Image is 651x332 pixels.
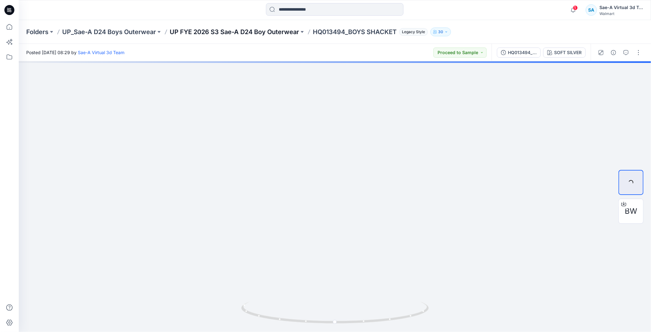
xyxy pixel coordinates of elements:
a: UP FYE 2026 S3 Sae-A D24 Boy Outerwear [170,28,299,36]
a: Sae-A Virtual 3d Team [78,50,124,55]
div: Sae-A Virtual 3d Team [599,4,643,11]
div: HQ013494_SIZE-SET_BOYS [PERSON_NAME] 020625 [508,49,537,56]
button: Legacy Style [397,28,428,36]
div: SA [586,4,597,16]
div: Walmart [599,11,643,16]
span: 1 [573,5,578,10]
button: SOFT SILVER [543,48,586,58]
a: UP_Sae-A D24 Boys Outerwear [62,28,156,36]
span: BW [625,206,637,217]
p: 30 [438,28,443,35]
button: Details [608,48,618,58]
span: Legacy Style [399,28,428,36]
div: SOFT SILVER [554,49,582,56]
a: Folders [26,28,48,36]
button: HQ013494_SIZE-SET_BOYS [PERSON_NAME] 020625 [497,48,541,58]
button: 30 [430,28,451,36]
span: Posted [DATE] 08:29 by [26,49,124,56]
p: HQ013494_BOYS SHACKET [313,28,397,36]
